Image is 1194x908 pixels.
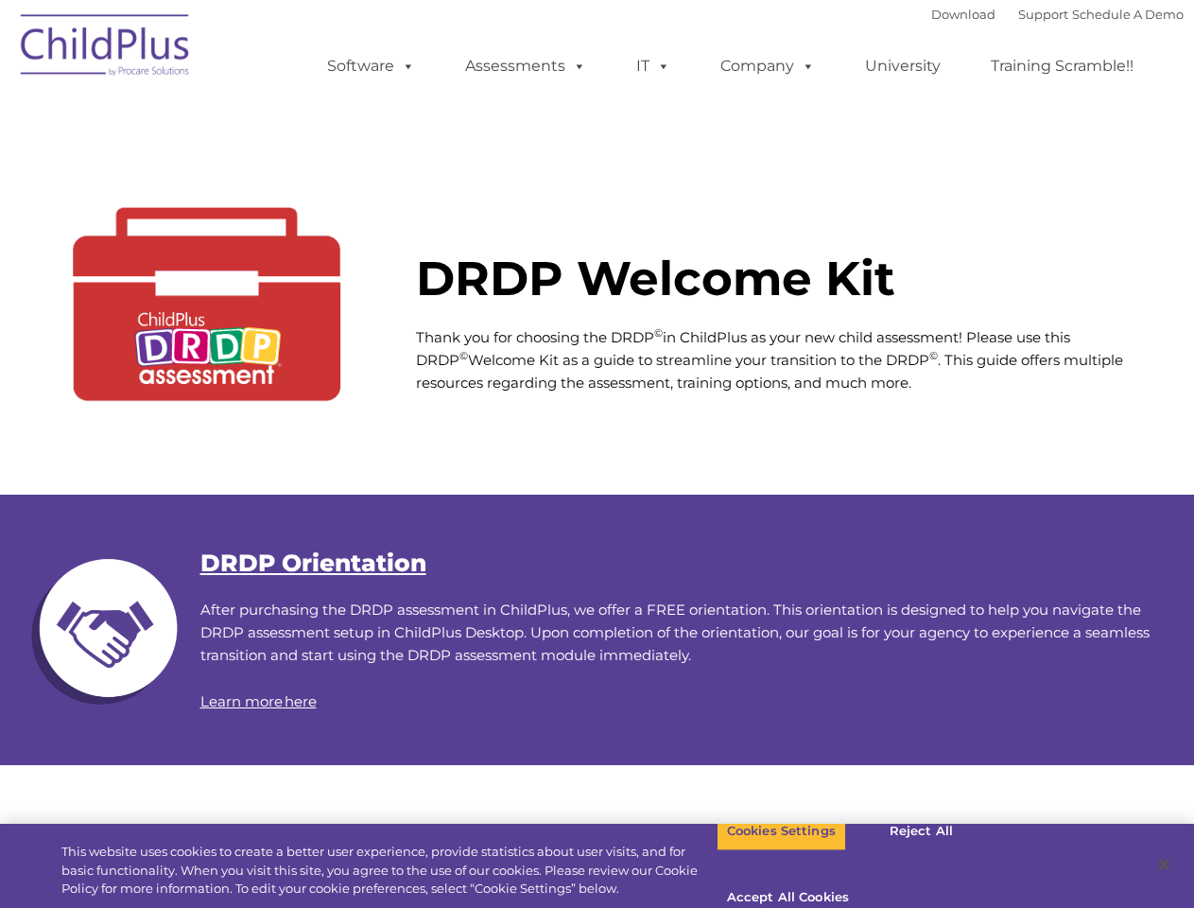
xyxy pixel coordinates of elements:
a: Assessments [446,47,605,85]
sup: © [429,819,448,849]
span: Thank you for choosing the DRDP in ChildPlus as your new child assessment! Please use this DRDP W... [416,328,1123,392]
strong: DRDP [325,823,429,864]
div: This website uses cookies to create a better user experience, provide statistics about user visit... [61,843,717,899]
img: DRDP-Tool-Kit2.gif [26,99,388,462]
a: Learn more here [200,692,317,710]
button: Reject All [862,812,980,851]
a: Company [701,47,834,85]
strong: DRDP Welcome Kit [416,250,895,307]
a: Schedule A Demo [1072,7,1184,22]
img: ChildPlus by Procare Solutions [11,1,200,96]
sup: © [654,326,663,340]
a: Software [308,47,434,85]
a: Support [1018,7,1068,22]
a: Download [931,7,995,22]
button: Close [1143,844,1185,885]
p: After purchasing the DRDP assessment in ChildPlus, we offer a FREE orientation. This orientation ... [26,599,1169,667]
a: Training Scramble!! [972,47,1152,85]
sup: © [929,349,938,362]
strong: Views [448,823,553,864]
p: . [26,690,1169,713]
a: DRDP Orientation [200,549,426,577]
button: Cookies Settings [717,812,846,851]
sup: © [459,349,468,362]
a: University [846,47,960,85]
font: | [931,7,1184,22]
a: IT [617,47,689,85]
